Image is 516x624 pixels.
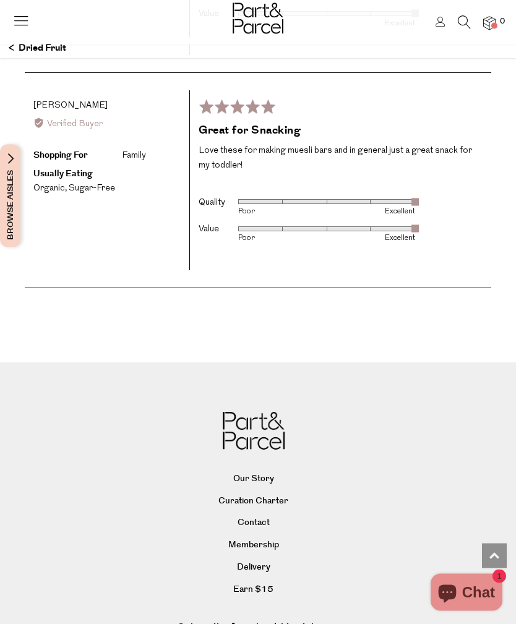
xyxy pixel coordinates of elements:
span: Browse Aisles [4,145,17,247]
img: Part&Parcel [233,3,283,34]
div: Shopping For [33,149,120,163]
th: Value [199,218,238,245]
th: Quality [199,191,238,218]
div: Excellent [327,235,415,242]
a: Curation Charter [20,493,486,511]
div: Verified Buyer [33,118,181,132]
a: Delivery [20,559,486,578]
div: Poor [238,235,327,242]
li: Sugar-Free [69,184,115,194]
h2: Great for Snacking [199,124,483,139]
a: Contact [20,515,486,533]
span: [PERSON_NAME] [33,101,108,111]
a: Earn $15 [20,581,486,600]
a: 0 [483,17,496,30]
div: Excellent [327,208,415,216]
a: Our Story [20,471,486,489]
div: Family [122,150,146,163]
div: Usually Eating [33,168,120,181]
table: Product attributes ratings [199,191,415,245]
p: Love these for making muesli bars and in general just a great snack for my toddler! [199,144,483,174]
span: 0 [497,16,508,27]
div: Poor [238,208,327,216]
a: Membership [20,537,486,555]
img: Part&Parcel [223,412,285,450]
inbox-online-store-chat: Shopify online store chat [427,574,506,614]
li: Organic [33,184,69,194]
